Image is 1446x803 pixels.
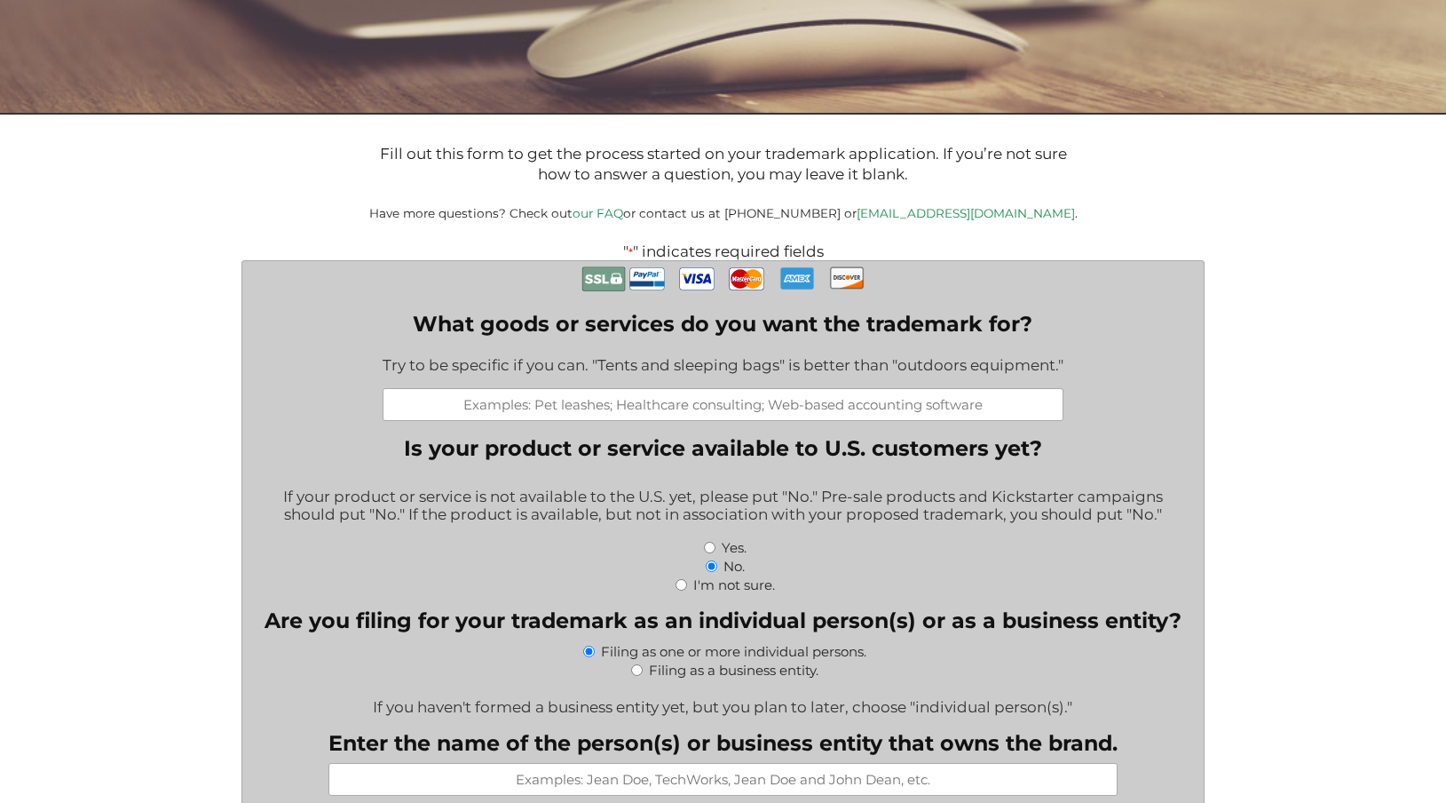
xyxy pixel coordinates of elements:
input: Examples: Jean Doe, TechWorks, Jean Doe and John Dean, etc. [328,763,1118,796]
label: Filing as one or more individual persons. [601,643,866,660]
div: If you haven't formed a business entity yet, but you plan to later, choose "individual person(s)." [256,687,1190,716]
a: our FAQ [573,206,623,220]
img: PayPal [629,261,665,297]
label: No. [723,558,745,575]
input: Examples: Pet leashes; Healthcare consulting; Web-based accounting software [383,388,1063,421]
small: Have more questions? Check out or contact us at [PHONE_NUMBER] or . [369,206,1078,220]
p: " " indicates required fields [188,242,1258,260]
img: AmEx [779,261,815,296]
a: [EMAIL_ADDRESS][DOMAIN_NAME] [857,206,1075,220]
p: Fill out this form to get the process started on your trademark application. If you’re not sure h... [376,144,1071,186]
div: Try to be specific if you can. "Tents and sleeping bags" is better than "outdoors equipment." [383,345,1063,388]
img: Visa [679,261,715,297]
label: What goods or services do you want the trademark for? [383,311,1063,337]
legend: Are you filing for your trademark as an individual person(s) or as a business entity? [265,608,1181,633]
label: Enter the name of the person(s) or business entity that owns the brand. [328,730,1118,756]
img: Secure Payment with SSL [581,261,626,298]
label: I'm not sure. [693,576,775,593]
legend: Is your product or service available to U.S. customers yet? [404,435,1042,461]
label: Filing as a business entity. [649,662,818,679]
img: MasterCard [729,261,764,297]
div: If your product or service is not available to the U.S. yet, please put "No." Pre-sale products a... [256,476,1190,537]
img: Discover [829,261,865,295]
label: Yes. [722,539,747,556]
